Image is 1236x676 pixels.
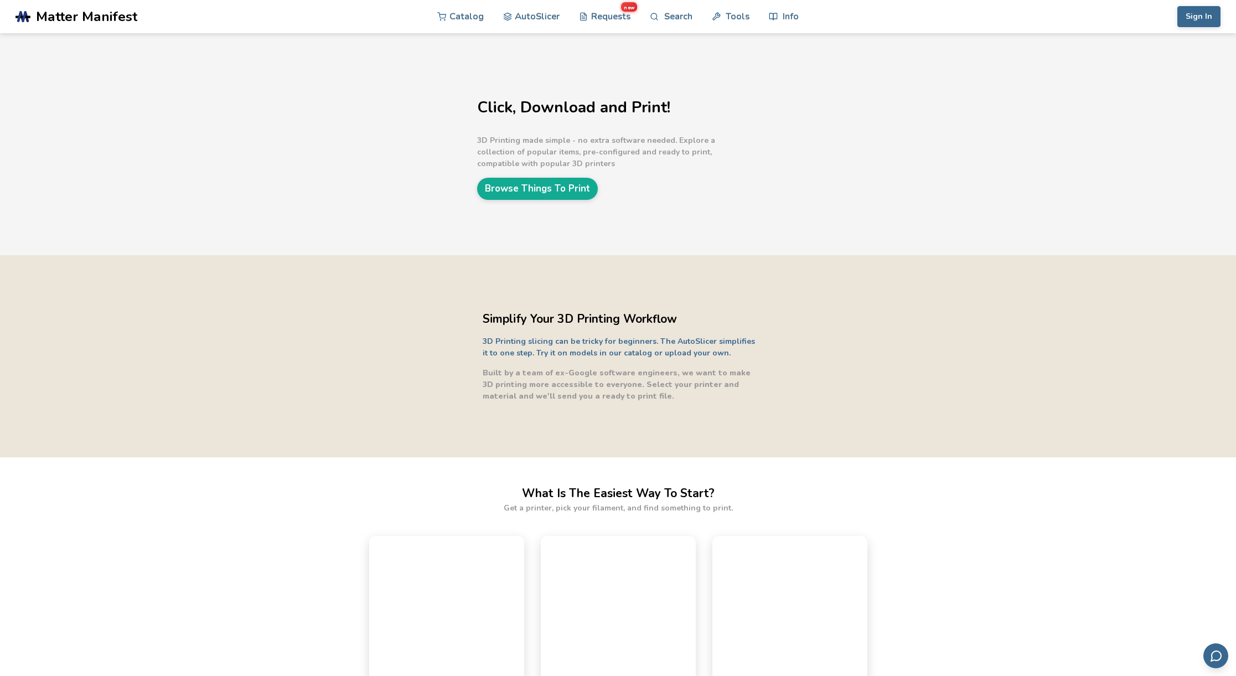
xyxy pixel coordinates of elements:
[483,311,759,328] h2: Simplify Your 3D Printing Workflow
[36,9,137,24] span: Matter Manifest
[522,485,715,502] h2: What Is The Easiest Way To Start?
[477,99,754,116] h1: Click, Download and Print!
[620,2,638,12] span: new
[477,135,754,169] p: 3D Printing made simple - no extra software needed. Explore a collection of popular items, pre-co...
[483,367,759,402] p: Built by a team of ex-Google software engineers, we want to make 3D printing more accessible to e...
[504,502,733,514] p: Get a printer, pick your filament, and find something to print.
[477,178,598,199] a: Browse Things To Print
[1203,643,1228,668] button: Send feedback via email
[483,336,759,359] p: 3D Printing slicing can be tricky for beginners. The AutoSlicer simplifies it to one step. Try it...
[1177,6,1221,27] button: Sign In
